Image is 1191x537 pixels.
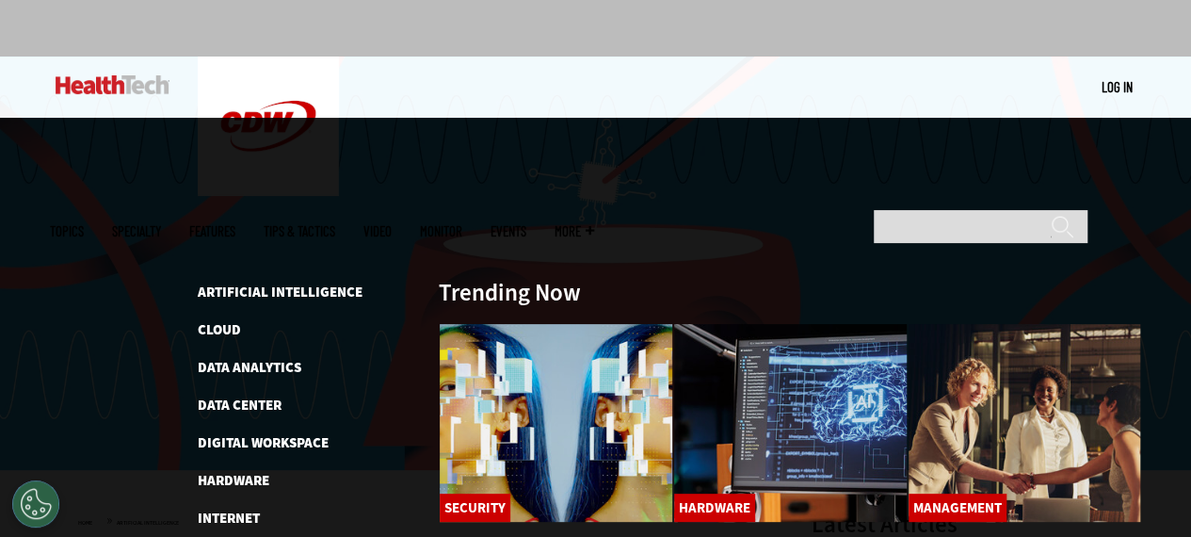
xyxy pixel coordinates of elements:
[1102,77,1133,97] div: User menu
[673,323,908,523] img: Desktop monitor with brain AI concept
[674,494,755,522] a: Hardware
[198,509,260,528] a: Internet
[439,281,581,304] h3: Trending Now
[198,471,269,490] a: Hardware
[1102,78,1133,95] a: Log in
[198,283,362,301] a: Artificial Intelligence
[198,358,301,377] a: Data Analytics
[439,323,673,523] img: abstract image of woman with pixelated face
[198,396,282,415] a: Data Center
[198,433,329,452] a: Digital Workspace
[440,494,510,522] a: Security
[198,57,339,196] img: Home
[12,480,59,528] div: Cookies Settings
[198,320,241,339] a: Cloud
[909,494,1006,522] a: Management
[12,480,59,528] button: Open Preferences
[908,323,1142,523] img: business leaders shake hands in conference room
[56,75,169,94] img: Home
